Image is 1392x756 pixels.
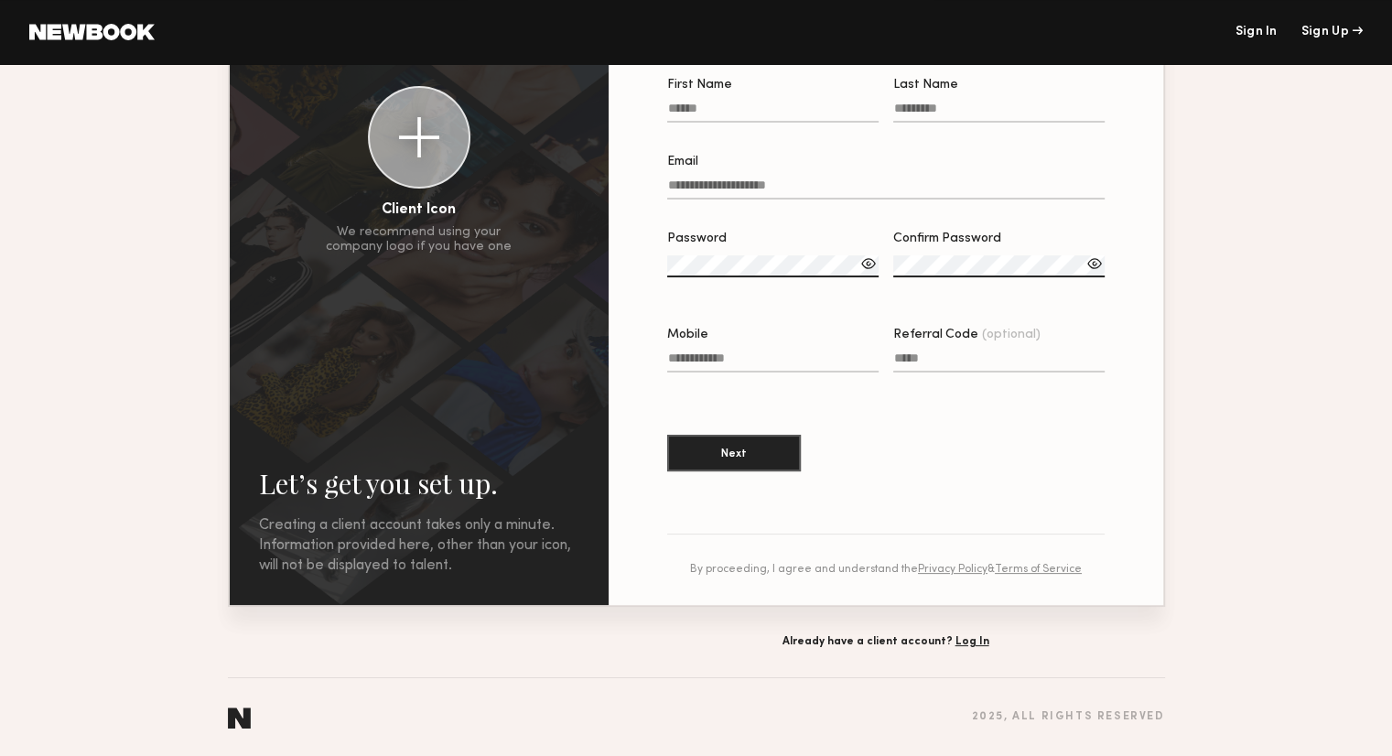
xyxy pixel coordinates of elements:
[667,156,1106,168] div: Email
[667,255,879,277] input: Password
[667,564,1106,576] div: By proceeding, I agree and understand the &
[1301,26,1363,38] div: Sign Up
[326,225,512,254] div: We recommend using your company logo if you have one
[893,79,1105,92] div: Last Name
[955,636,989,647] a: Log In
[995,564,1082,575] a: Terms of Service
[607,636,1165,648] div: Already have a client account?
[382,203,456,218] div: Client Icon
[1235,26,1277,38] a: Sign In
[667,79,879,92] div: First Name
[259,465,579,502] h2: Let’s get you set up.
[667,232,879,245] div: Password
[918,564,987,575] a: Privacy Policy
[667,329,879,341] div: Mobile
[893,329,1105,341] div: Referral Code
[667,435,801,471] button: Next
[971,711,1164,723] div: 2025 , all rights reserved
[667,351,879,373] input: Mobile
[259,516,579,576] div: Creating a client account takes only a minute. Information provided here, other than your icon, w...
[667,102,879,123] input: First Name
[893,255,1105,277] input: Confirm Password
[893,351,1105,373] input: Referral Code(optional)
[893,102,1105,123] input: Last Name
[667,178,1106,200] input: Email
[982,329,1041,341] span: (optional)
[893,232,1105,245] div: Confirm Password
